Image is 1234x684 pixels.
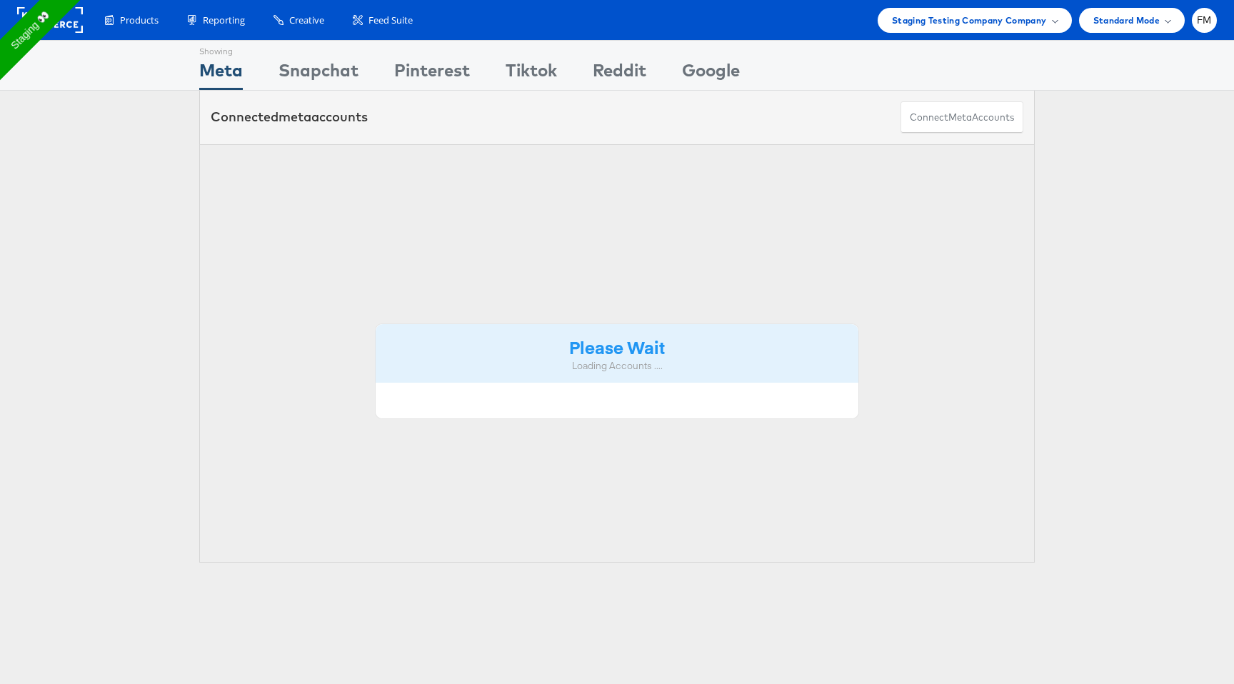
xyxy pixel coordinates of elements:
div: Google [682,58,740,90]
div: Snapchat [279,58,358,90]
span: FM [1197,16,1212,25]
span: Reporting [203,14,245,27]
div: Connected accounts [211,108,368,126]
div: Reddit [593,58,646,90]
span: Standard Mode [1093,13,1160,28]
div: Loading Accounts .... [386,359,848,373]
span: Creative [289,14,324,27]
div: Pinterest [394,58,470,90]
span: Staging Testing Company Company [892,13,1047,28]
button: ConnectmetaAccounts [901,101,1023,134]
div: Tiktok [506,58,557,90]
div: Showing [199,41,243,58]
span: Feed Suite [368,14,413,27]
strong: Please Wait [569,335,665,358]
span: meta [948,111,972,124]
span: meta [279,109,311,125]
div: Meta [199,58,243,90]
span: Products [120,14,159,27]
